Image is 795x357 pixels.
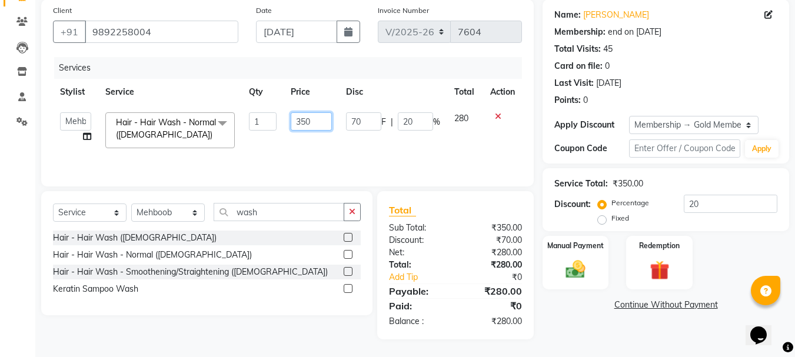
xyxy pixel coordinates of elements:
th: Price [284,79,338,105]
div: Card on file: [554,60,603,72]
div: Discount: [554,198,591,211]
div: Hair - Hair Wash ([DEMOGRAPHIC_DATA]) [53,232,217,244]
label: Fixed [611,213,629,223]
input: Enter Offer / Coupon Code [629,139,740,158]
div: Discount: [380,234,455,246]
div: Total: [380,259,455,271]
span: 280 [454,113,468,124]
a: Add Tip [380,271,468,283]
span: | [391,116,393,128]
div: ₹350.00 [455,222,531,234]
iframe: chat widget [746,310,783,345]
div: ₹0 [468,271,531,283]
div: Apply Discount [554,119,628,131]
div: ₹0 [455,299,531,313]
div: Sub Total: [380,222,455,234]
th: Stylist [53,79,98,105]
div: Hair - Hair Wash - Smoothening/Straightening ([DEMOGRAPHIC_DATA]) [53,266,328,278]
div: Paid: [380,299,455,313]
div: 45 [603,43,613,55]
label: Invoice Number [378,5,429,16]
label: Percentage [611,198,649,208]
th: Total [447,79,483,105]
div: Payable: [380,284,455,298]
input: Search by Name/Mobile/Email/Code [85,21,238,43]
th: Qty [242,79,284,105]
div: end on [DATE] [608,26,661,38]
div: ₹280.00 [455,284,531,298]
div: 0 [605,60,610,72]
th: Disc [339,79,447,105]
div: Hair - Hair Wash - Normal ([DEMOGRAPHIC_DATA]) [53,249,252,261]
input: Search or Scan [214,203,344,221]
img: _cash.svg [560,258,591,281]
span: F [381,116,386,128]
div: Total Visits: [554,43,601,55]
span: Total [389,204,416,216]
label: Redemption [639,241,680,251]
label: Manual Payment [547,241,604,251]
div: ₹280.00 [455,246,531,259]
span: Hair - Hair Wash - Normal ([DEMOGRAPHIC_DATA]) [116,117,216,140]
div: Coupon Code [554,142,628,155]
div: ₹280.00 [455,259,531,271]
label: Client [53,5,72,16]
div: ₹70.00 [455,234,531,246]
div: Points: [554,94,581,106]
button: +91 [53,21,86,43]
div: Net: [380,246,455,259]
div: ₹350.00 [613,178,643,190]
span: % [433,116,440,128]
th: Service [98,79,242,105]
div: Last Visit: [554,77,594,89]
div: Balance : [380,315,455,328]
div: Services [54,57,531,79]
div: 0 [583,94,588,106]
th: Action [483,79,522,105]
div: Keratin Sampoo Wash [53,283,138,295]
img: _gift.svg [644,258,676,282]
a: Continue Without Payment [545,299,787,311]
div: [DATE] [596,77,621,89]
a: x [212,129,218,140]
a: [PERSON_NAME] [583,9,649,21]
button: Apply [745,140,779,158]
div: Service Total: [554,178,608,190]
div: Membership: [554,26,606,38]
div: Name: [554,9,581,21]
div: ₹280.00 [455,315,531,328]
label: Date [256,5,272,16]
